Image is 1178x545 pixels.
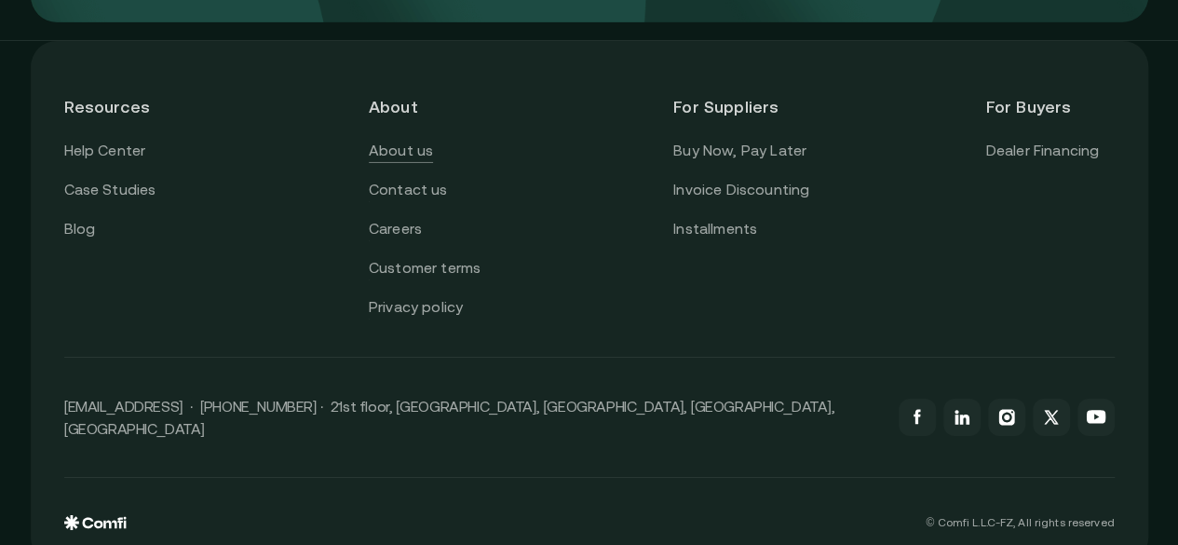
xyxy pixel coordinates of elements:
a: Case Studies [64,178,156,202]
a: Buy Now, Pay Later [673,139,806,163]
a: Help Center [64,139,146,163]
a: Invoice Discounting [673,178,809,202]
a: Customer terms [369,256,481,280]
a: Dealer Financing [985,139,1099,163]
header: About [369,75,497,139]
a: Installments [673,217,757,241]
a: About us [369,139,433,163]
header: For Suppliers [673,75,809,139]
p: © Comfi L.L.C-FZ, All rights reserved [926,516,1114,529]
img: comfi logo [64,515,127,530]
header: Resources [64,75,193,139]
p: [EMAIL_ADDRESS] · [PHONE_NUMBER] · 21st floor, [GEOGRAPHIC_DATA], [GEOGRAPHIC_DATA], [GEOGRAPHIC_... [64,395,880,440]
a: Blog [64,217,96,241]
a: Careers [369,217,422,241]
a: Privacy policy [369,295,463,320]
a: Contact us [369,178,448,202]
header: For Buyers [985,75,1114,139]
